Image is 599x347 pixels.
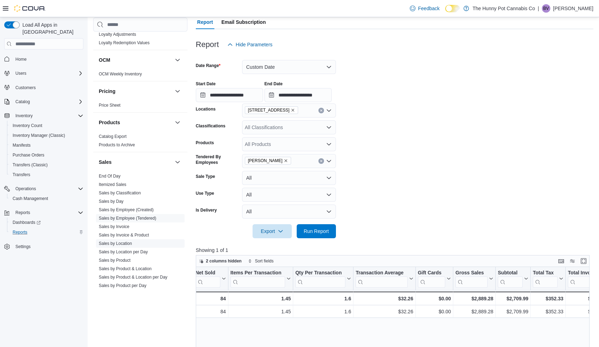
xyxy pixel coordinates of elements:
[196,174,215,179] label: Sale Type
[318,158,324,164] button: Clear input
[10,171,83,179] span: Transfers
[10,131,83,140] span: Inventory Manager (Classic)
[13,123,42,128] span: Inventory Count
[10,121,45,130] a: Inventory Count
[356,270,413,288] button: Transaction Average
[196,88,263,102] input: Press the down key to open a popover containing a calendar.
[356,308,413,316] div: $32.26
[7,218,86,227] a: Dashboards
[245,257,276,265] button: Sort fields
[533,294,563,303] div: $352.33
[197,15,213,29] span: Report
[356,294,413,303] div: $32.26
[304,228,329,235] span: Run Report
[1,208,86,218] button: Reports
[99,159,172,166] button: Sales
[498,308,528,316] div: $2,709.99
[418,270,445,276] div: Gift Cards
[295,270,345,276] div: Qty Per Transaction
[445,5,460,12] input: Dark Mode
[15,210,30,215] span: Reports
[245,106,298,114] span: 2500 Hurontario St
[99,258,131,263] a: Sales by Product
[13,69,83,78] span: Users
[195,294,226,303] div: 84
[99,241,132,246] a: Sales by Location
[10,151,47,159] a: Purchase Orders
[498,270,523,276] div: Subtotal
[418,5,440,12] span: Feedback
[93,30,187,50] div: Loyalty
[356,270,407,276] div: Transaction Average
[230,270,285,276] div: Items Per Transaction
[13,142,30,148] span: Manifests
[99,142,135,147] a: Products to Archive
[13,196,48,201] span: Cash Management
[455,270,493,288] button: Gross Sales
[498,270,523,288] div: Subtotal
[99,233,149,238] a: Sales by Invoice & Product
[4,51,83,270] nav: Complex example
[295,294,351,303] div: 1.6
[7,160,86,170] button: Transfers (Classic)
[15,244,30,249] span: Settings
[93,132,187,152] div: Products
[236,41,273,48] span: Hide Parameters
[10,141,83,149] span: Manifests
[1,241,86,252] button: Settings
[1,68,86,78] button: Users
[13,208,33,217] button: Reports
[10,151,83,159] span: Purchase Orders
[10,194,83,203] span: Cash Management
[230,294,291,303] div: 1.45
[264,88,332,102] input: Press the down key to open a popover containing a calendar.
[326,141,332,147] button: Open list of options
[498,270,528,288] button: Subtotal
[533,308,563,316] div: $352.33
[255,258,274,264] span: Sort fields
[196,247,593,254] p: Showing 1 of 1
[99,56,172,64] button: OCM
[99,283,146,288] a: Sales by Product per Day
[7,140,86,150] button: Manifests
[1,184,86,194] button: Operations
[291,108,295,112] button: Remove 2500 Hurontario St from selection in this group
[455,270,488,276] div: Gross Sales
[196,207,217,213] label: Is Delivery
[533,270,563,288] button: Total Tax
[13,55,29,64] a: Home
[221,15,266,29] span: Email Subscription
[195,270,220,276] div: Net Sold
[356,270,407,288] div: Transaction Average
[173,158,182,166] button: Sales
[196,123,226,129] label: Classifications
[13,54,83,63] span: Home
[196,257,245,265] button: 2 columns hidden
[568,257,577,265] button: Display options
[1,54,86,64] button: Home
[196,191,214,196] label: Use Type
[498,294,528,303] div: $2,709.99
[13,220,41,225] span: Dashboards
[13,152,44,158] span: Purchase Orders
[225,38,275,52] button: Hide Parameters
[1,82,86,93] button: Customers
[195,270,220,288] div: Net Sold
[7,170,86,180] button: Transfers
[173,56,182,64] button: OCM
[99,174,121,179] a: End Of Day
[264,81,283,87] label: End Date
[99,207,154,212] a: Sales by Employee (Created)
[557,257,565,265] button: Keyboard shortcuts
[418,294,451,303] div: $0.00
[13,98,83,106] span: Catalog
[418,270,445,288] div: Gift Card Sales
[15,71,26,76] span: Users
[10,218,43,227] a: Dashboards
[295,270,345,288] div: Qty Per Transaction
[13,98,33,106] button: Catalog
[196,140,214,146] label: Products
[99,88,115,95] h3: Pricing
[99,103,121,108] a: Price Sheet
[10,228,83,236] span: Reports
